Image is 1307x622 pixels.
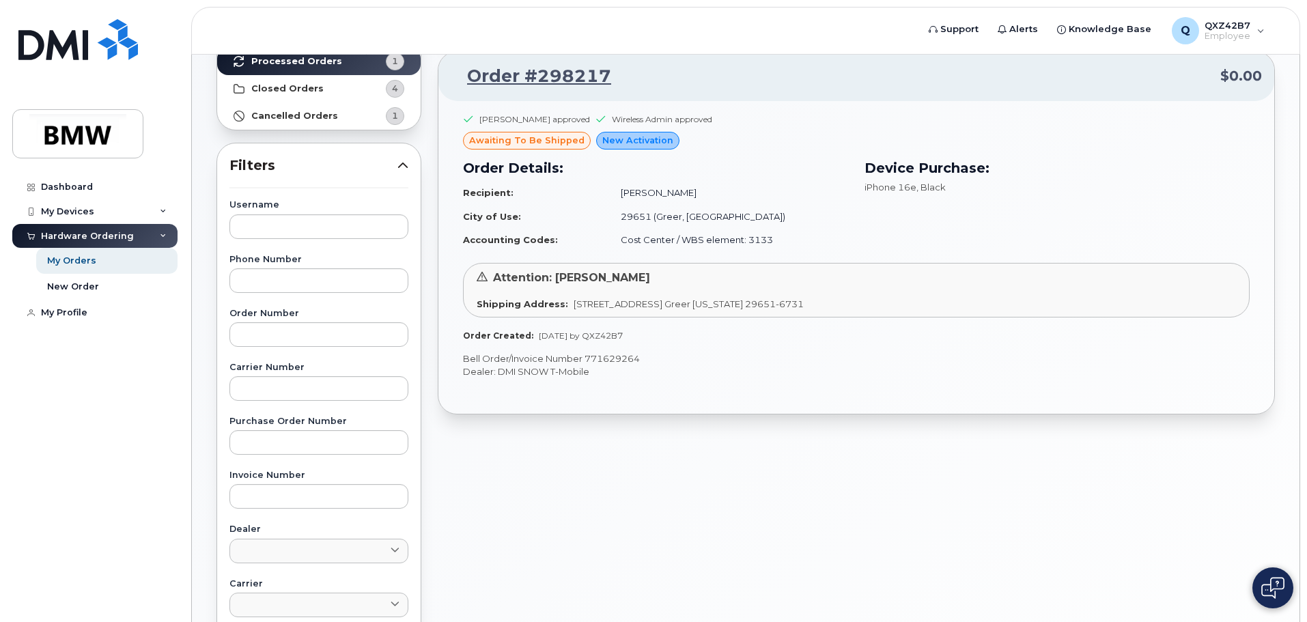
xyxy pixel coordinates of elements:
[608,228,848,252] td: Cost Center / WBS element: 3133
[392,55,398,68] span: 1
[1205,20,1250,31] span: QXZ42B7
[463,330,533,341] strong: Order Created:
[477,298,568,309] strong: Shipping Address:
[539,330,623,341] span: [DATE] by QXZ42B7
[451,64,611,89] a: Order #298217
[251,83,324,94] strong: Closed Orders
[229,525,408,534] label: Dealer
[608,205,848,229] td: 29651 (Greer, [GEOGRAPHIC_DATA])
[229,580,408,589] label: Carrier
[392,82,398,95] span: 4
[1162,17,1274,44] div: QXZ42B7
[602,134,673,147] span: New Activation
[919,16,988,43] a: Support
[463,211,521,222] strong: City of Use:
[940,23,979,36] span: Support
[1220,66,1262,86] span: $0.00
[463,158,848,178] h3: Order Details:
[493,271,650,284] span: Attention: [PERSON_NAME]
[463,234,558,245] strong: Accounting Codes:
[229,255,408,264] label: Phone Number
[229,201,408,210] label: Username
[865,158,1250,178] h3: Device Purchase:
[229,363,408,372] label: Carrier Number
[612,113,712,125] div: Wireless Admin approved
[463,187,514,198] strong: Recipient:
[217,102,421,130] a: Cancelled Orders1
[1069,23,1151,36] span: Knowledge Base
[469,134,585,147] span: awaiting to be shipped
[251,56,342,67] strong: Processed Orders
[865,182,916,193] span: iPhone 16e
[1181,23,1190,39] span: Q
[988,16,1048,43] a: Alerts
[229,471,408,480] label: Invoice Number
[1205,31,1250,42] span: Employee
[229,156,397,175] span: Filters
[463,352,1250,365] p: Bell Order/Invoice Number 771629264
[251,111,338,122] strong: Cancelled Orders
[1009,23,1038,36] span: Alerts
[463,365,1250,378] p: Dealer: DMI SNOW T-Mobile
[574,298,804,309] span: [STREET_ADDRESS] Greer [US_STATE] 29651-6731
[1261,577,1284,599] img: Open chat
[217,48,421,75] a: Processed Orders1
[479,113,590,125] div: [PERSON_NAME] approved
[229,417,408,426] label: Purchase Order Number
[608,181,848,205] td: [PERSON_NAME]
[916,182,946,193] span: , Black
[217,75,421,102] a: Closed Orders4
[392,109,398,122] span: 1
[229,309,408,318] label: Order Number
[1048,16,1161,43] a: Knowledge Base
